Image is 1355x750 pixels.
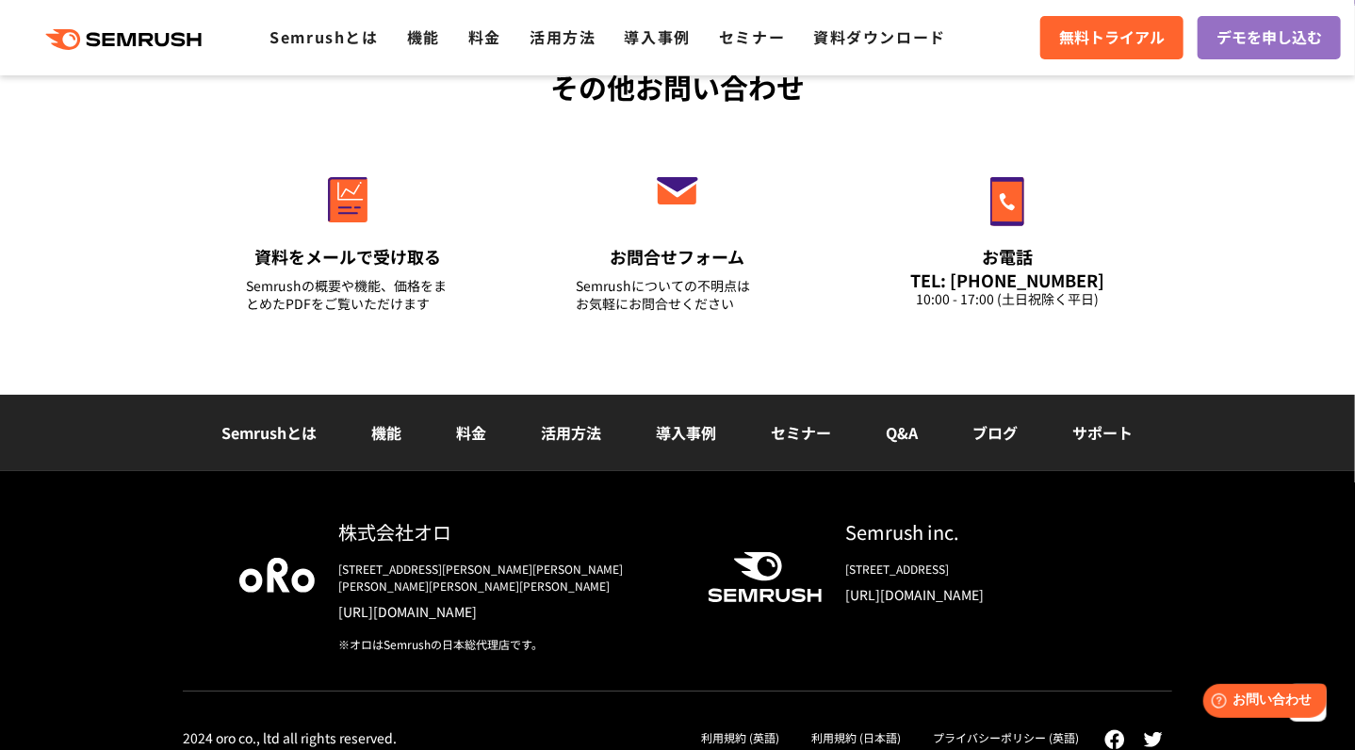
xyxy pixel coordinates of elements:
[1187,677,1334,729] iframe: Help widget launcher
[206,137,489,336] a: 資料をメールで受け取る Semrushの概要や機能、価格をまとめたPDFをご覧いただけます
[338,561,677,595] div: [STREET_ADDRESS][PERSON_NAME][PERSON_NAME][PERSON_NAME][PERSON_NAME][PERSON_NAME]
[887,421,919,444] a: Q&A
[1040,16,1184,59] a: 無料トライアル
[906,245,1109,269] div: お電話
[845,518,1116,546] div: Semrush inc.
[269,25,378,48] a: Semrushとは
[719,25,785,48] a: セミナー
[813,25,946,48] a: 資料ダウンロード
[457,421,487,444] a: 料金
[246,277,449,313] div: Semrushの概要や機能、価格をまとめたPDFをご覧いただけます
[657,421,717,444] a: 導入事例
[1144,732,1163,747] img: twitter
[407,25,440,48] a: 機能
[338,602,677,621] a: [URL][DOMAIN_NAME]
[338,518,677,546] div: 株式会社オロ
[811,729,901,745] a: 利用規約 (日本語)
[338,636,677,653] div: ※オロはSemrushの日本総代理店です。
[536,137,819,336] a: お問合せフォーム Semrushについての不明点はお気軽にお問合せください
[576,277,779,313] div: Semrushについての不明点は お気軽にお問合せください
[906,290,1109,308] div: 10:00 - 17:00 (土日祝除く平日)
[576,245,779,269] div: お問合せフォーム
[1104,729,1125,750] img: facebook
[625,25,691,48] a: 導入事例
[1073,421,1134,444] a: サポート
[906,269,1109,290] div: TEL: [PHONE_NUMBER]
[973,421,1019,444] a: ブログ
[1198,16,1341,59] a: デモを申し込む
[239,558,315,592] img: oro company
[468,25,501,48] a: 料金
[542,421,602,444] a: 活用方法
[222,421,318,444] a: Semrushとは
[183,729,397,746] div: 2024 oro co., ltd all rights reserved.
[845,561,1116,578] div: [STREET_ADDRESS]
[772,421,832,444] a: セミナー
[183,66,1172,108] div: その他お問い合わせ
[1059,25,1165,50] span: 無料トライアル
[246,245,449,269] div: 資料をメールで受け取る
[1216,25,1322,50] span: デモを申し込む
[701,729,779,745] a: 利用規約 (英語)
[845,585,1116,604] a: [URL][DOMAIN_NAME]
[933,729,1079,745] a: プライバシーポリシー (英語)
[372,421,402,444] a: 機能
[530,25,596,48] a: 活用方法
